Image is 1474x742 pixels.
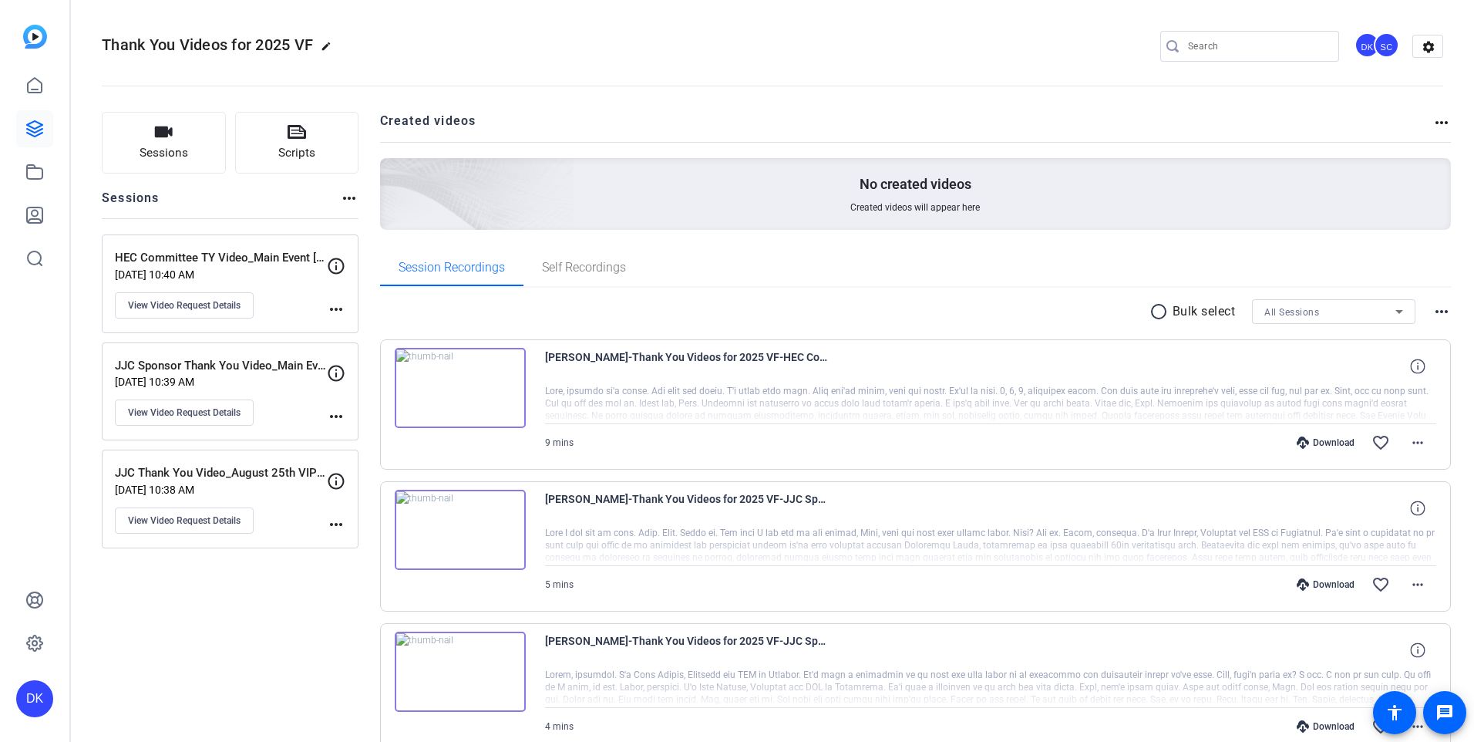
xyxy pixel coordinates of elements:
ngx-avatar: Sarah Clausen [1374,32,1401,59]
mat-icon: more_horiz [1408,433,1427,452]
p: [DATE] 10:38 AM [115,484,327,496]
mat-icon: message [1435,703,1454,722]
mat-icon: favorite_border [1371,575,1390,594]
span: [PERSON_NAME]-Thank You Videos for 2025 VF-JJC Sponsor Thank You Video-Main Event [DATE]-17551961... [545,490,830,527]
span: View Video Request Details [128,299,241,312]
mat-icon: radio_button_unchecked [1149,302,1173,321]
mat-icon: edit [321,41,339,59]
div: DK [1355,32,1380,58]
span: Scripts [278,144,315,162]
div: SC [1374,32,1399,58]
mat-icon: favorite_border [1371,433,1390,452]
span: Sessions [140,144,188,162]
span: View Video Request Details [128,514,241,527]
span: [PERSON_NAME]-Thank You Videos for 2025 VF-HEC Committee TY Video-Main Event August 26-1755198259... [545,348,830,385]
p: HEC Committee TY Video_Main Event [DATE] [115,249,327,267]
input: Search [1188,37,1327,56]
span: View Video Request Details [128,406,241,419]
mat-icon: more_horiz [340,189,358,207]
p: JJC Sponsor Thank You Video_Main Event [DATE] [115,357,327,375]
span: 5 mins [545,579,574,590]
p: No created videos [860,175,971,194]
mat-icon: favorite_border [1371,717,1390,736]
div: Download [1289,437,1362,449]
span: Thank You Videos for 2025 VF [102,35,313,54]
img: thumb-nail [395,632,526,712]
mat-icon: more_horiz [1408,717,1427,736]
mat-icon: accessibility [1385,703,1404,722]
div: Download [1289,578,1362,591]
button: View Video Request Details [115,292,254,319]
mat-icon: more_horiz [1408,575,1427,594]
mat-icon: more_horiz [327,515,345,534]
h2: Sessions [102,189,160,218]
span: Self Recordings [542,261,626,274]
img: blue-gradient.svg [23,25,47,49]
mat-icon: more_horiz [327,300,345,319]
img: thumb-nail [395,348,526,428]
div: Download [1289,720,1362,733]
span: All Sessions [1264,307,1319,318]
img: Creted videos background [207,5,575,340]
mat-icon: settings [1413,35,1444,59]
span: 4 mins [545,721,574,732]
button: View Video Request Details [115,508,254,534]
button: View Video Request Details [115,400,254,426]
mat-icon: more_horiz [1432,302,1451,321]
div: DK [16,680,53,717]
mat-icon: more_horiz [1432,113,1451,132]
h2: Created videos [380,112,1433,142]
span: Created videos will appear here [850,201,980,214]
p: [DATE] 10:40 AM [115,268,327,281]
p: [DATE] 10:39 AM [115,376,327,388]
p: JJC Thank You Video_August 25th VIP Event [115,464,327,482]
span: Session Recordings [399,261,505,274]
span: 9 mins [545,437,574,448]
p: Bulk select [1173,302,1236,321]
span: [PERSON_NAME]-Thank You Videos for 2025 VF-JJC Sponsor Thank You Video-Main Event [DATE]-17551958... [545,632,830,669]
button: Sessions [102,112,226,174]
img: thumb-nail [395,490,526,570]
mat-icon: more_horiz [327,407,345,426]
button: Scripts [235,112,359,174]
ngx-avatar: Danika Knoop [1355,32,1381,59]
